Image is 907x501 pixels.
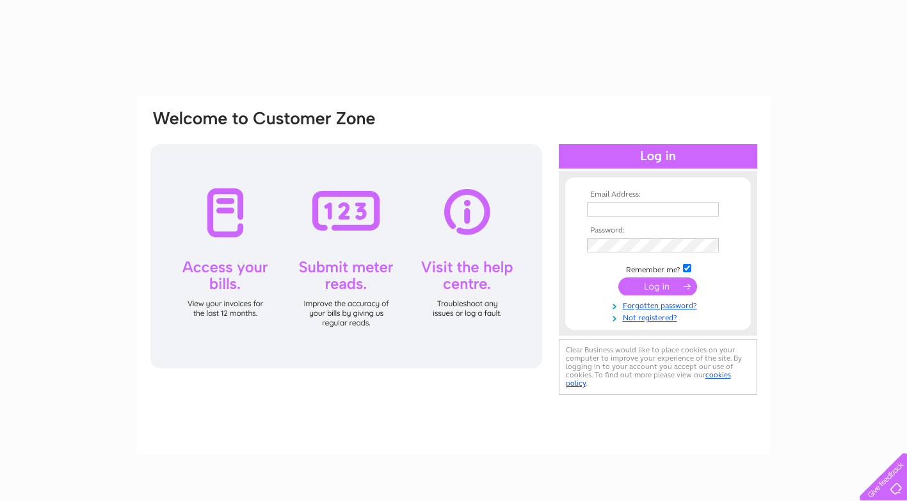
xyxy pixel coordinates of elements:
a: cookies policy [566,370,731,388]
input: Submit [618,277,697,295]
a: Not registered? [587,311,732,323]
div: Clear Business would like to place cookies on your computer to improve your experience of the sit... [559,339,757,395]
th: Email Address: [584,190,732,199]
td: Remember me? [584,262,732,275]
th: Password: [584,226,732,235]
a: Forgotten password? [587,299,732,311]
